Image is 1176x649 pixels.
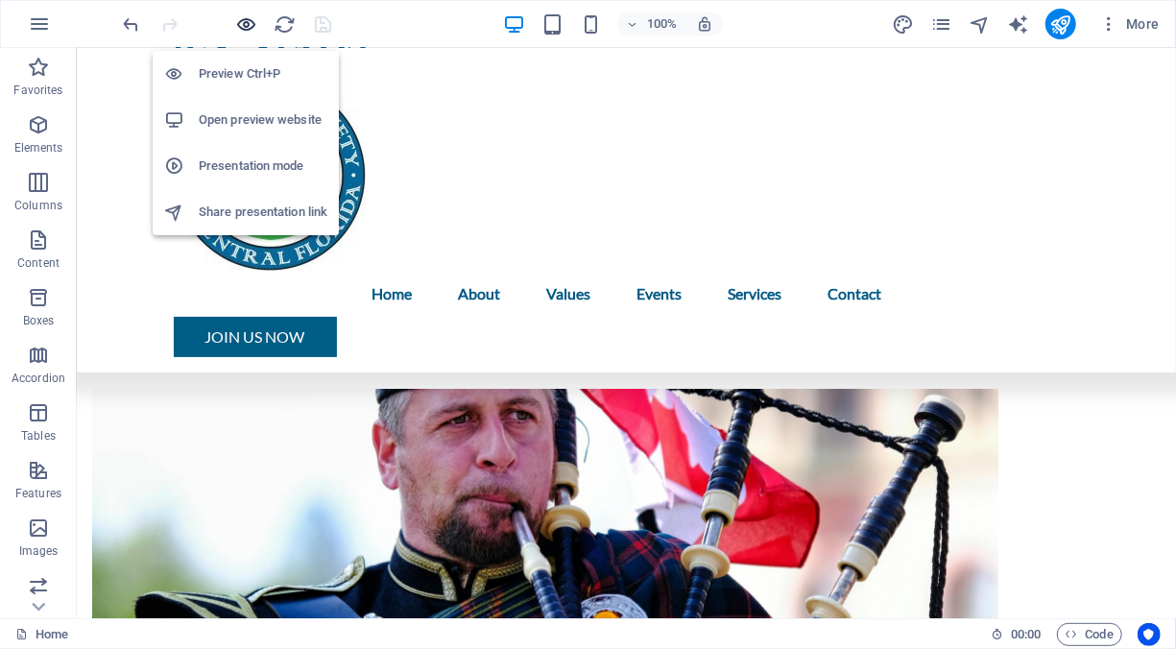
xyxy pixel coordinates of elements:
h6: 100% [646,12,677,36]
p: Columns [14,198,62,213]
span: : [1024,627,1027,641]
p: Boxes [23,313,55,328]
p: Features [15,486,61,501]
button: Code [1057,623,1122,646]
button: reload [274,12,297,36]
p: Images [19,543,59,559]
button: design [892,12,915,36]
p: Elements [14,140,63,156]
button: undo [120,12,143,36]
span: More [1099,14,1160,34]
button: 100% [617,12,685,36]
span: Code [1066,623,1114,646]
i: Design (Ctrl+Alt+Y) [892,13,914,36]
button: Usercentrics [1138,623,1161,646]
p: Content [17,255,60,271]
button: pages [930,12,953,36]
button: navigator [969,12,992,36]
button: text_generator [1007,12,1030,36]
h6: Session time [991,623,1042,646]
h6: Presentation mode [199,155,327,178]
h6: Open preview website [199,108,327,132]
p: Tables [21,428,56,444]
i: Pages (Ctrl+Alt+S) [930,13,952,36]
a: Click to cancel selection. Double-click to open Pages [15,623,68,646]
span: 00 00 [1011,623,1041,646]
button: More [1092,9,1167,39]
h6: Share presentation link [199,201,327,224]
i: Reload page [275,13,297,36]
i: Publish [1049,13,1071,36]
i: Undo: Change image (Ctrl+Z) [121,13,143,36]
button: publish [1045,9,1076,39]
i: Navigator [969,13,991,36]
p: Favorites [13,83,62,98]
p: Accordion [12,371,65,386]
h6: Preview Ctrl+P [199,62,327,85]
